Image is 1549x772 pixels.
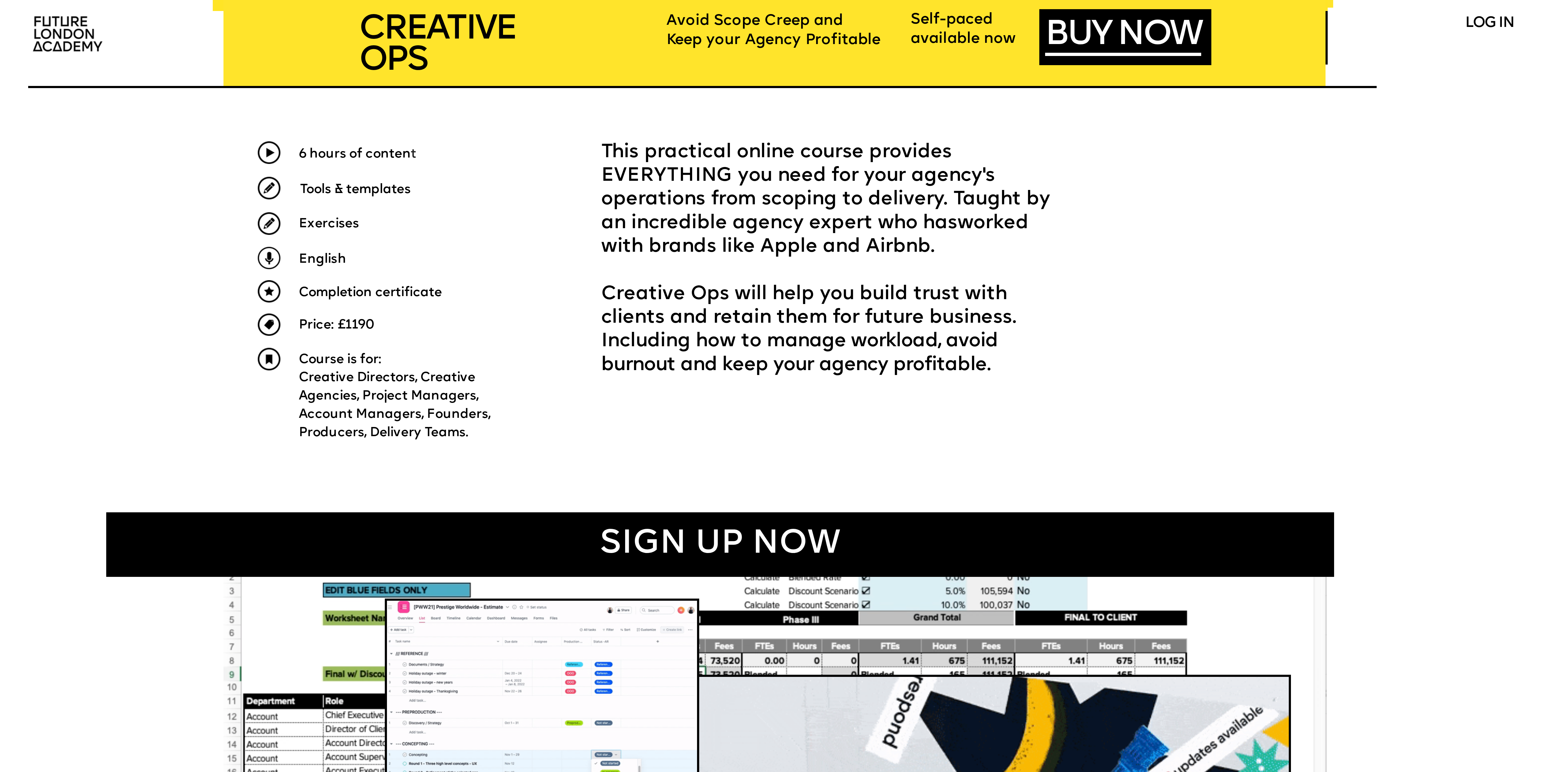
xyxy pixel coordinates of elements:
span: English [299,253,346,266]
span: Self-paced [911,13,992,27]
span: Exercises [299,218,359,231]
img: upload-46f30c54-4dc4-4b6f-83d2-a1dbf5baa745.png [258,212,280,235]
span: Creative Ops will help you build trust with clients and retain them for future business. Includin... [601,285,1022,374]
span: Price: £1190 [299,319,374,332]
span: Course is for: [299,353,382,366]
span: Creative Directors, Creative Agencies, Project Managers, Account Managers, Founders, Producers, D... [299,371,493,439]
img: upload-d48f716b-e876-41cd-bec0-479d4f1408e9.png [258,280,280,303]
a: BUY NOW [1045,18,1201,56]
img: upload-60f0cde6-1fc7-443c-af28-15e41498aeec.png [258,141,280,164]
img: upload-2f72e7a8-3806-41e8-b55b-d754ac055a4a.png [27,10,112,60]
img: upload-a750bc6f-f52f-43b6-9728-8737ad81f8c1.png [258,348,280,370]
span: Completion certificate [299,287,442,299]
img: upload-23374000-b70b-46d9-a071-d267d891162d.png [258,314,280,336]
span: worked with brands like Apple and Airbnb. [601,214,1034,256]
img: upload-9eb2eadd-7bf9-4b2b-b585-6dd8b9275b41.png [258,247,280,269]
p: t [299,143,544,166]
span: 6 hours of conten [299,148,411,161]
span: CREATIVE OPS [359,13,516,78]
span: Keep your Agency Profitable [666,33,881,47]
span: Tools & templates [300,183,411,196]
span: available now [911,32,1016,46]
span: This practical online course provides EVERYTHING you need for your agency's operations from scopi... [601,143,1056,256]
span: Avoid Scope Creep and [666,14,843,28]
span: anage workload, avoid burnout and keep your agency profitable. [601,332,1003,374]
a: LOG IN [1465,16,1513,30]
img: upload-46f30c54-4dc4-4b6f-83d2-a1dbf5baa745.png [258,177,280,199]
